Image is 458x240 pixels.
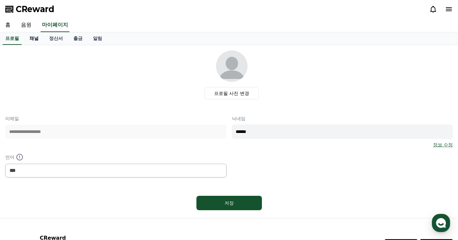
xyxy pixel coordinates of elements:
a: 대화 [43,186,84,202]
p: 언어 [5,153,227,161]
a: 설정 [84,186,126,202]
a: 알림 [88,32,107,45]
span: CReward [16,4,54,14]
a: 마이페이지 [41,18,69,32]
label: 프로필 사진 변경 [205,87,259,100]
div: 저장 [210,200,249,206]
a: 정보 수정 [433,141,453,148]
button: 저장 [196,196,262,210]
a: 정산서 [44,32,68,45]
a: 홈 [2,186,43,202]
a: 출금 [68,32,88,45]
a: 채널 [24,32,44,45]
a: CReward [5,4,54,14]
span: 대화 [60,196,68,201]
span: 설정 [101,195,109,201]
p: 닉네임 [232,115,453,122]
span: 홈 [21,195,25,201]
a: 프로필 [3,32,22,45]
p: 이메일 [5,115,227,122]
img: profile_image [216,50,247,82]
a: 음원 [16,18,37,32]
